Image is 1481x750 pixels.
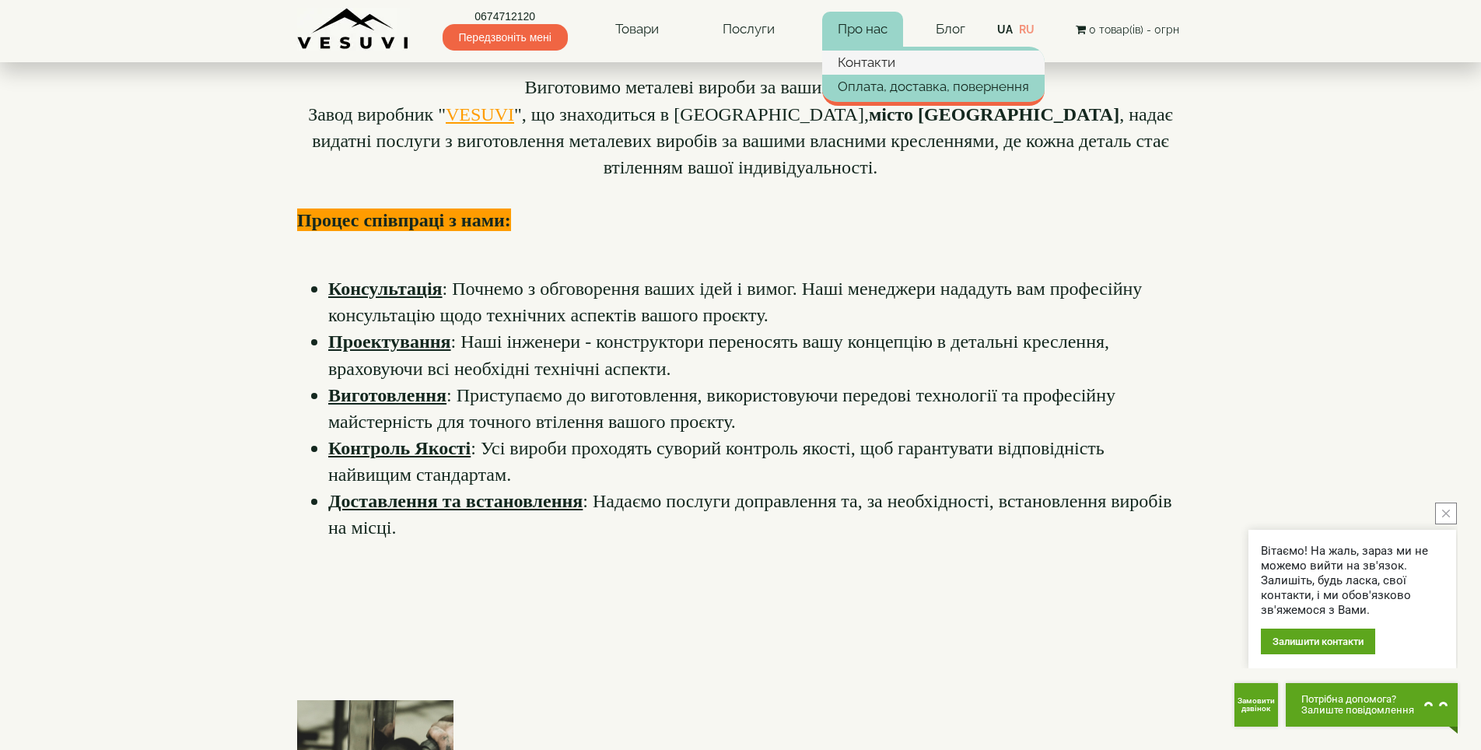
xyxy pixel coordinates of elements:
[600,12,674,47] a: Товари
[997,23,1013,36] span: ua
[1071,21,1184,38] button: 0 товар(ів) - 0грн
[443,24,568,51] span: Передзвоніть мені
[707,12,790,47] a: Послуги
[328,438,1105,485] font: : Усі вироби проходять суворий контроль якості, щоб гарантувати відповідність найвищим стандартам.
[328,385,446,405] u: Виготовлення
[822,75,1045,98] a: Оплата, доставка, повернення
[328,491,583,511] u: Доставлення та встановлення
[308,104,1173,177] font: Завод виробник " ", що знаходиться в [GEOGRAPHIC_DATA], , надає видатні послуги з виготовлення ме...
[525,77,957,97] font: Виготовимо металеві вироби за вашими кресленнями.
[328,331,451,352] u: Проектування
[328,438,471,458] u: Контроль Якості
[1261,544,1444,618] div: Вітаємо! На жаль, зараз ми не можемо вийти на зв'язок. Залишіть, будь ласка, свої контакти, і ми ...
[297,8,410,51] img: Завод VESUVI
[1238,697,1275,713] span: Замовити дзвінок
[1261,629,1375,654] div: Залишити контакти
[446,104,514,124] a: VESUVI
[328,331,1109,378] font: : Наші інженери - конструктори переносять вашу концепцію в детальні креслення, враховуючи всі нео...
[297,210,511,230] b: Процес співпраці з нами:
[869,104,1119,124] b: місто [GEOGRAPHIC_DATA]
[1435,503,1457,524] button: close button
[1089,23,1179,36] span: 0 товар(ів) - 0грн
[1301,694,1414,705] span: Потрібна допомога?
[1286,683,1458,727] button: Chat button
[328,385,1115,432] font: : Приступаємо до виготовлення, використовуючи передові технології та професійну майстерність для ...
[443,9,568,24] a: 0674712120
[328,279,443,299] u: Консультація
[1234,683,1278,727] button: Get Call button
[936,21,965,37] a: Блог
[328,279,1142,325] font: : Почнемо з обговорення ваших ідей і вимог. Наші менеджери нададуть вам професійну консультацію щ...
[1301,705,1414,716] span: Залиште повідомлення
[328,491,1172,538] font: : Надаємо послуги доправлення та, за необхідності, встановлення виробів на місці.
[822,12,903,47] a: Про нас
[822,51,1045,74] a: Контакти
[1019,23,1035,36] a: ru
